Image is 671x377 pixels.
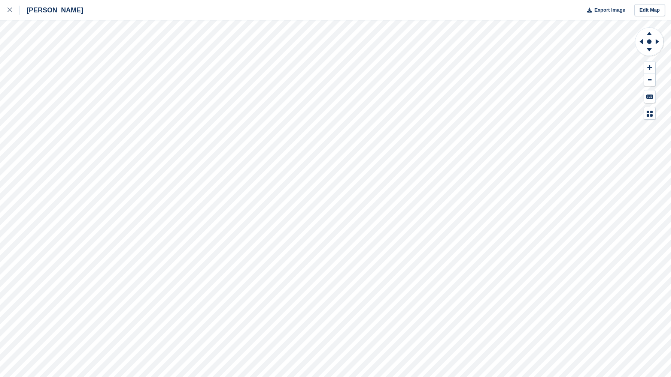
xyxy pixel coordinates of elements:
[594,6,625,14] span: Export Image
[644,62,655,74] button: Zoom In
[20,6,83,15] div: [PERSON_NAME]
[634,4,665,17] a: Edit Map
[644,107,655,120] button: Map Legend
[644,74,655,86] button: Zoom Out
[644,90,655,103] button: Keyboard Shortcuts
[583,4,625,17] button: Export Image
